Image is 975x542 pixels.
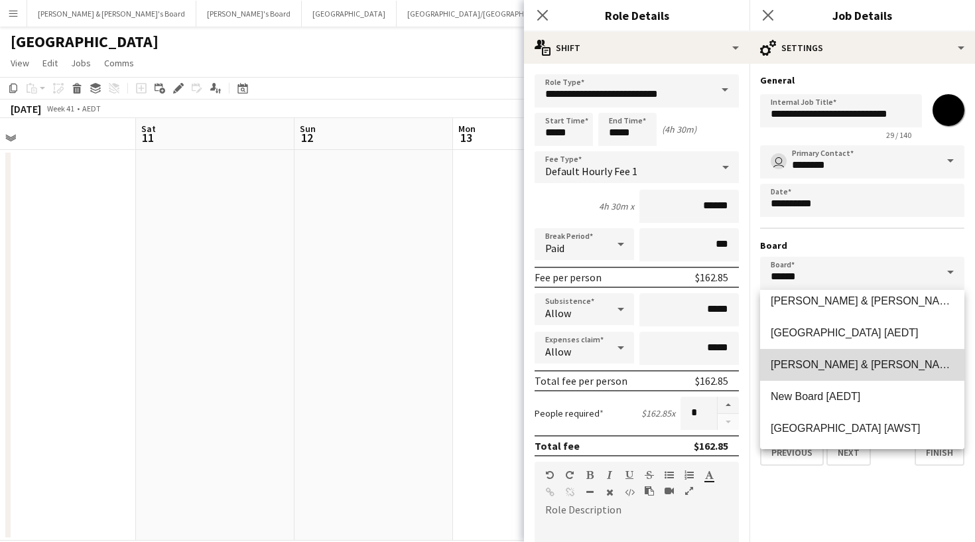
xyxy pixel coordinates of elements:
a: Edit [37,54,63,72]
a: Jobs [66,54,96,72]
span: Paid [545,241,564,255]
div: (4h 30m) [662,123,696,135]
button: Undo [545,470,554,480]
div: Fee per person [535,271,602,284]
button: [GEOGRAPHIC_DATA] [302,1,397,27]
button: HTML Code [625,487,634,498]
button: Paste as plain text [645,486,654,496]
button: [PERSON_NAME]'s Board [196,1,302,27]
h1: [GEOGRAPHIC_DATA] [11,32,159,52]
button: Clear Formatting [605,487,614,498]
h3: Role Details [524,7,749,24]
div: $162.85 [695,374,728,387]
a: View [5,54,34,72]
span: Allow [545,345,571,358]
div: [DATE] [11,102,41,115]
span: 11 [139,130,156,145]
span: Sun [300,123,316,135]
span: Default Hourly Fee 1 [545,165,637,178]
div: $162.85 [694,439,728,452]
button: Text Color [704,470,714,480]
span: Edit [42,57,58,69]
button: Fullscreen [684,486,694,496]
div: Total fee [535,439,580,452]
span: 12 [298,130,316,145]
div: Settings [749,32,975,64]
span: 29 / 140 [876,130,922,140]
button: Ordered List [684,470,694,480]
span: Week 41 [44,103,77,113]
span: View [11,57,29,69]
button: Underline [625,470,634,480]
button: Finish [915,439,964,466]
a: Comms [99,54,139,72]
h3: General [760,74,964,86]
div: 4h 30m x [599,200,634,212]
button: Horizontal Line [585,487,594,498]
span: [GEOGRAPHIC_DATA] [AEDT] [771,327,919,338]
span: Mon [458,123,476,135]
button: Previous [760,439,824,466]
span: Comms [104,57,134,69]
button: Increase [718,397,739,414]
span: 13 [456,130,476,145]
button: Next [826,439,871,466]
div: AEDT [82,103,101,113]
span: New Board [AEDT] [771,391,860,402]
h3: Board [760,239,964,251]
button: Redo [565,470,574,480]
span: [GEOGRAPHIC_DATA] [AWST] [771,423,921,434]
div: $162.85 [695,271,728,284]
h3: Job Details [749,7,975,24]
button: [PERSON_NAME] & [PERSON_NAME]'s Board [27,1,196,27]
div: $162.85 x [641,407,675,419]
button: Unordered List [665,470,674,480]
button: Strikethrough [645,470,654,480]
span: Sat [141,123,156,135]
span: Jobs [71,57,91,69]
button: [GEOGRAPHIC_DATA]/[GEOGRAPHIC_DATA] [397,1,567,27]
label: People required [535,407,604,419]
button: Bold [585,470,594,480]
div: Total fee per person [535,374,627,387]
button: Italic [605,470,614,480]
span: Allow [545,306,571,320]
button: Insert video [665,486,674,496]
div: Shift [524,32,749,64]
